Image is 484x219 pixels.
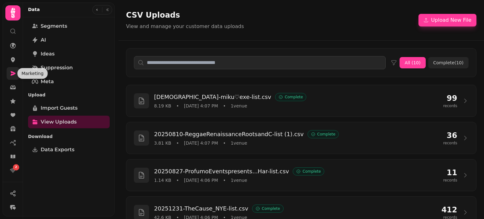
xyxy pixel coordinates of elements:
h2: Data [28,6,40,13]
h1: CSV Uploads [126,10,244,20]
p: records [443,178,457,183]
div: Complete [275,93,307,101]
a: Meta [28,75,110,88]
p: records [443,103,457,108]
span: 1 venue [231,177,247,183]
a: View Uploads [28,116,110,128]
div: Complete [293,167,324,176]
span: • [223,103,226,109]
p: View and manage your customer data uploads [126,23,244,30]
span: 1 venue [231,140,247,146]
span: [DATE] 4:06 PM [184,177,218,183]
div: Complete [308,130,339,138]
h3: 20250827-ProfumoEventspresents...Har-list.csv [154,167,289,176]
span: Import Guests [41,104,78,112]
span: AI [41,36,46,44]
a: 2 [7,164,19,177]
span: 1.14 [154,177,171,183]
div: Complete [252,205,284,213]
span: 1 venue [231,103,247,109]
span: 3.81 [154,140,171,146]
p: Upload [28,89,110,101]
span: • [223,177,226,183]
a: Import Guests [28,102,110,114]
span: Meta [41,78,54,85]
h3: [DEMOGRAPHIC_DATA]-miku♡exe-list.csv [154,93,271,101]
a: Ideas [28,48,110,60]
p: 412 [441,205,457,215]
span: • [176,177,179,183]
button: All (10) [400,57,426,68]
h3: 20251231-TheCause_NYE-list.csv [154,204,248,213]
span: • [223,140,226,146]
span: Data Exports [41,146,74,153]
span: [DATE] 4:07 PM [184,103,218,109]
span: Ideas [41,50,55,58]
span: KB [164,103,171,108]
a: Suppression [28,61,110,74]
a: Data Exports [28,143,110,156]
span: [DATE] 4:07 PM [184,140,218,146]
span: KB [164,178,171,183]
span: • [176,140,179,146]
span: Suppression [41,64,73,72]
a: Segments [28,20,110,32]
a: AI [28,34,110,46]
button: Upload New File [418,14,476,26]
p: 36 [443,130,457,141]
button: Complete(10) [428,57,469,68]
p: 99 [443,93,457,103]
span: 8.19 [154,103,171,109]
span: • [176,103,179,109]
span: KB [164,141,171,146]
div: Marketing [17,68,48,79]
p: Download [28,131,110,142]
p: records [443,141,457,146]
span: 2 [15,165,17,170]
span: View Uploads [41,118,77,126]
span: Segments [41,22,67,30]
p: 11 [443,168,457,178]
h3: 20250810-ReggaeRenaissanceRootsandC-list (1).csv [154,130,304,139]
